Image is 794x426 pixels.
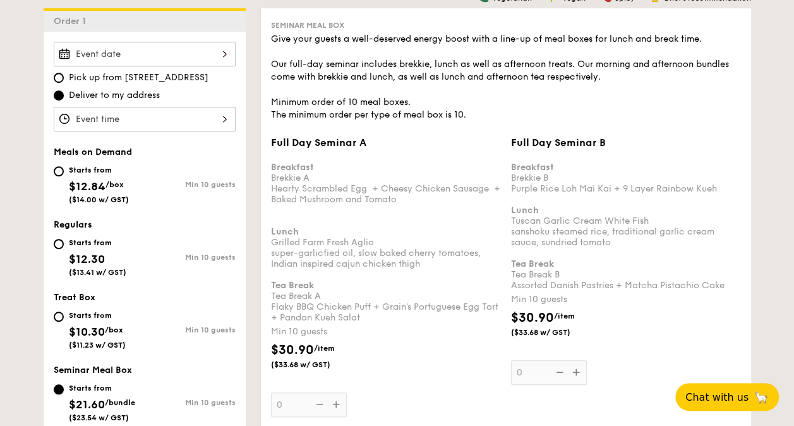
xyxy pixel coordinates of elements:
input: Starts from$12.84/box($14.00 w/ GST)Min 10 guests [54,166,64,176]
div: Min 10 guests [145,180,236,189]
span: Full Day Seminar B [511,137,606,149]
span: $21.60 [69,398,105,411]
span: Pick up from [STREET_ADDRESS] [69,71,208,84]
span: Treat Box [54,292,95,303]
input: Starts from$12.30($13.41 w/ GST)Min 10 guests [54,239,64,249]
div: Brekkie B Purple Rice Loh Mai Kai + 9 Layer Rainbow Kueh Tuscan Garlic Cream White Fish sanshoku ... [511,151,741,291]
span: ($11.23 w/ GST) [69,341,126,350]
div: Brekkie A Hearty Scrambled Egg + Cheesy Chicken Sausage + Baked Mushroom and Tomato Grilled Farm ... [271,151,501,323]
span: Seminar Meal Box [54,365,132,375]
span: $10.30 [69,325,105,339]
span: ($23.54 w/ GST) [69,413,129,422]
input: Deliver to my address [54,90,64,100]
span: $30.90 [511,310,554,326]
b: Tea Break [271,280,314,291]
input: Starts from$21.60/bundle($23.54 w/ GST)Min 10 guests [54,384,64,394]
span: Full Day Seminar A [271,137,366,149]
b: Lunch [271,226,299,237]
span: ($33.68 w/ GST) [271,360,357,370]
div: Min 10 guests [145,253,236,262]
div: Give your guests a well-deserved energy boost with a line-up of meal boxes for lunch and break ti... [271,33,741,121]
span: ($13.41 w/ GST) [69,268,126,277]
span: $30.90 [271,343,314,358]
b: Lunch [511,205,539,216]
input: Event date [54,42,236,66]
div: Min 10 guests [511,293,741,306]
span: /box [105,326,123,334]
span: /item [314,344,335,353]
div: Starts from [69,310,126,320]
div: Min 10 guests [145,398,236,407]
span: /item [554,312,575,320]
b: Tea Break [511,259,554,269]
button: Chat with us🦙 [675,383,779,411]
span: 🦙 [754,390,769,405]
span: Order 1 [54,16,91,27]
span: $12.84 [69,180,105,193]
div: Starts from [69,383,135,393]
input: Pick up from [STREET_ADDRESS] [54,73,64,83]
b: Breakfast [511,162,554,173]
span: Regulars [54,219,92,230]
div: Min 10 guests [271,326,501,338]
div: Min 10 guests [145,326,236,334]
div: Starts from [69,165,129,175]
span: Meals on Demand [54,147,132,157]
span: Seminar Meal Box [271,21,344,30]
span: ($33.68 w/ GST) [511,327,597,338]
span: Chat with us [685,391,749,403]
input: Event time [54,107,236,131]
span: /box [105,180,124,189]
span: ($14.00 w/ GST) [69,195,129,204]
b: Breakfast [271,162,314,173]
div: Starts from [69,238,126,248]
span: $12.30 [69,252,105,266]
span: Deliver to my address [69,89,160,102]
span: /bundle [105,398,135,407]
input: Starts from$10.30/box($11.23 w/ GST)Min 10 guests [54,312,64,322]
